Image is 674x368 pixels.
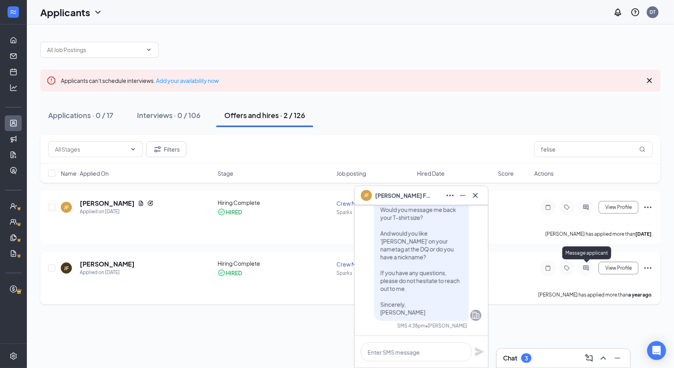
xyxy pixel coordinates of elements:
[562,265,572,271] svg: Tag
[9,352,17,360] svg: Settings
[138,200,144,207] svg: Document
[55,145,127,154] input: All Stages
[456,189,469,202] button: Minimize
[628,292,651,298] b: a year ago
[469,189,482,202] button: Cross
[218,199,332,207] div: Hiring Complete
[146,47,152,53] svg: ChevronDown
[218,269,225,277] svg: CheckmarkCircle
[581,204,591,210] svg: ActiveChat
[599,353,608,363] svg: ChevronUp
[336,169,366,177] span: Job posting
[47,76,56,85] svg: Error
[534,141,653,157] input: Search in offers and hires
[80,208,154,216] div: Applied on [DATE]
[137,110,201,120] div: Interviews · 0 / 106
[583,352,595,364] button: ComposeMessage
[64,204,69,211] div: JF
[64,265,69,272] div: JF
[581,265,591,271] svg: ActiveChat
[471,191,480,200] svg: Cross
[445,191,455,200] svg: Ellipses
[605,265,632,271] span: View Profile
[635,231,651,237] b: [DATE]
[130,146,136,152] svg: ChevronDown
[9,8,17,16] svg: WorkstreamLogo
[599,262,638,274] button: View Profile
[597,352,610,364] button: ChevronUp
[147,200,154,207] svg: Reapply
[218,169,233,177] span: Stage
[611,352,624,364] button: Minimize
[599,201,638,214] button: View Profile
[80,268,135,276] div: Applied on [DATE]
[647,341,666,360] div: Open Intercom Messenger
[9,84,17,92] svg: Analysis
[498,169,514,177] span: Score
[458,191,467,200] svg: Minimize
[336,209,413,216] div: Sparks
[153,145,162,154] svg: Filter
[224,110,305,120] div: Offers and hires · 2 / 126
[584,353,594,363] svg: ComposeMessage
[639,146,646,152] svg: MagnifyingGlass
[80,260,135,268] h5: [PERSON_NAME]
[645,76,654,85] svg: Cross
[534,169,554,177] span: Actions
[40,6,90,19] h1: Applicants
[336,270,413,276] div: Sparks
[444,189,456,202] button: Ellipses
[80,199,135,208] h5: [PERSON_NAME]
[643,203,653,212] svg: Ellipses
[562,246,611,259] div: Message applicant
[643,263,653,273] svg: Ellipses
[525,355,528,362] div: 3
[146,141,186,157] button: Filter Filters
[562,204,572,210] svg: Tag
[218,208,225,216] svg: CheckmarkCircle
[375,191,430,200] span: [PERSON_NAME] Felise
[397,323,425,329] div: SMS 4:38pm
[226,208,242,216] div: HIRED
[336,260,413,268] div: Crew Member
[503,354,517,362] h3: Chat
[538,291,653,298] p: [PERSON_NAME] has applied more than .
[543,204,553,210] svg: Note
[543,265,553,271] svg: Note
[475,347,484,357] svg: Plane
[417,169,445,177] span: Hired Date
[631,8,640,17] svg: QuestionInfo
[613,8,623,17] svg: Notifications
[545,231,653,237] p: [PERSON_NAME] has applied more than .
[61,77,219,84] span: Applicants can't schedule interviews.
[425,323,467,329] span: • [PERSON_NAME]
[218,259,332,267] div: Hiring Complete
[93,8,103,17] svg: ChevronDown
[226,269,242,277] div: HIRED
[471,311,481,320] svg: Company
[61,169,109,177] span: Name · Applied On
[156,77,219,84] a: Add your availability now
[47,45,143,54] input: All Job Postings
[605,205,632,210] span: View Profile
[336,199,413,207] div: Crew Member
[650,9,656,15] div: DT
[613,353,622,363] svg: Minimize
[48,110,113,120] div: Applications · 0 / 17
